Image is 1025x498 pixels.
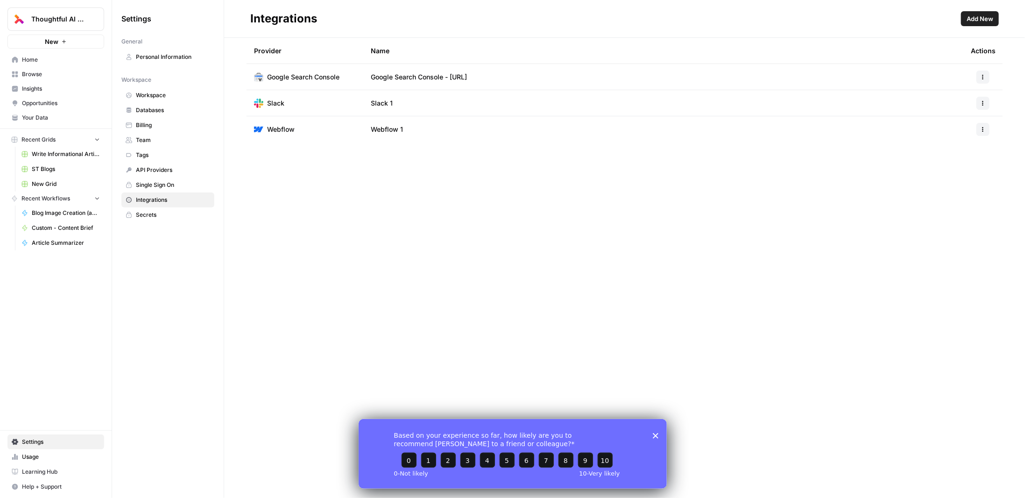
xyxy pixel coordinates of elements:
[32,150,100,158] span: Write Informational Article
[136,121,210,129] span: Billing
[121,148,214,163] a: Tags
[22,85,100,93] span: Insights
[371,72,467,82] span: Google Search Console - [URL]
[121,50,214,64] a: Personal Information
[11,11,28,28] img: Thoughtful AI Content Engine Logo
[967,14,993,23] span: Add New
[17,221,104,235] a: Custom - Content Brief
[267,125,295,134] span: Webflow
[7,434,104,449] a: Settings
[17,206,104,221] a: Blog Image Creation (ad hoc)
[17,235,104,250] a: Article Summarizer
[267,99,284,108] span: Slack
[22,483,100,491] span: Help + Support
[121,178,214,192] a: Single Sign On
[121,88,214,103] a: Workspace
[31,14,88,24] span: Thoughtful AI Content Engine
[21,194,70,203] span: Recent Workflows
[7,110,104,125] a: Your Data
[32,180,100,188] span: New Grid
[7,52,104,67] a: Home
[121,207,214,222] a: Secrets
[7,35,104,49] button: New
[136,91,210,100] span: Workspace
[136,136,210,144] span: Team
[371,99,393,108] span: Slack 1
[371,38,956,64] div: Name
[359,419,667,489] iframe: Survey from AirOps
[7,133,104,147] button: Recent Grids
[254,99,263,108] img: Slack
[22,99,100,107] span: Opportunities
[121,37,142,46] span: General
[121,192,214,207] a: Integrations
[7,192,104,206] button: Recent Workflows
[254,38,282,64] div: Provider
[22,453,100,461] span: Usage
[254,125,263,134] img: Webflow
[254,72,263,82] img: Google Search Console
[7,81,104,96] a: Insights
[7,7,104,31] button: Workspace: Thoughtful AI Content Engine
[971,38,996,64] div: Actions
[21,135,56,144] span: Recent Grids
[7,479,104,494] button: Help + Support
[45,37,58,46] span: New
[7,449,104,464] a: Usage
[136,196,210,204] span: Integrations
[7,67,104,82] a: Browse
[22,438,100,446] span: Settings
[22,114,100,122] span: Your Data
[121,163,214,178] a: API Providers
[22,70,100,78] span: Browse
[7,464,104,479] a: Learning Hub
[22,56,100,64] span: Home
[136,181,210,189] span: Single Sign On
[121,103,214,118] a: Databases
[136,166,210,174] span: API Providers
[17,147,104,162] a: Write Informational Article
[961,11,999,26] button: Add New
[136,106,210,114] span: Databases
[17,177,104,192] a: New Grid
[32,224,100,232] span: Custom - Content Brief
[121,13,151,24] span: Settings
[22,468,100,476] span: Learning Hub
[121,133,214,148] a: Team
[250,11,317,26] div: Integrations
[17,162,104,177] a: ST Blogs
[121,76,151,84] span: Workspace
[371,125,403,134] span: Webflow 1
[32,165,100,173] span: ST Blogs
[136,151,210,159] span: Tags
[32,239,100,247] span: Article Summarizer
[267,72,339,82] span: Google Search Console
[7,96,104,111] a: Opportunities
[136,53,210,61] span: Personal Information
[121,118,214,133] a: Billing
[136,211,210,219] span: Secrets
[32,209,100,217] span: Blog Image Creation (ad hoc)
